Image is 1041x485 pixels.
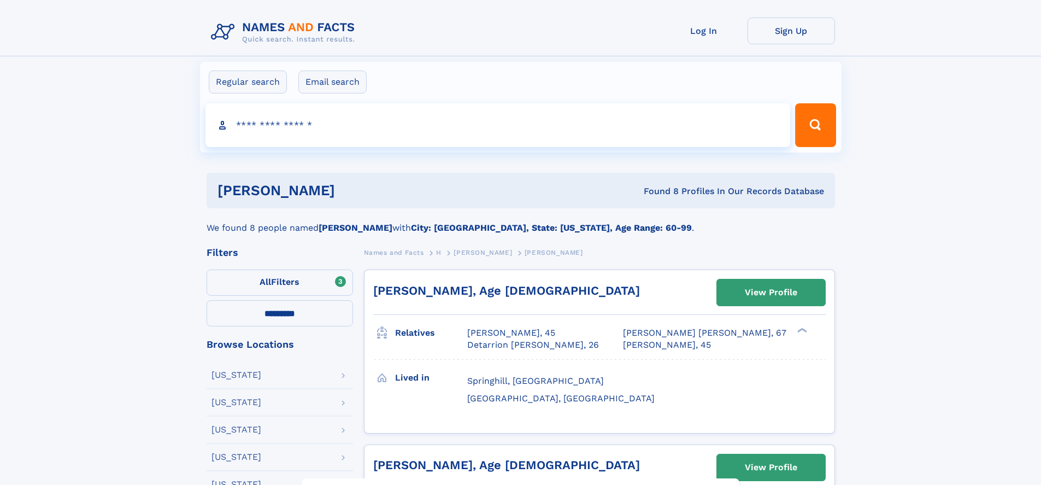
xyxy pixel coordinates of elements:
b: [PERSON_NAME] [319,223,392,233]
span: [PERSON_NAME] [525,249,583,256]
a: H [436,246,442,259]
span: All [260,277,271,287]
label: Regular search [209,71,287,94]
span: [PERSON_NAME] [454,249,512,256]
div: [US_STATE] [211,453,261,461]
a: Names and Facts [364,246,424,259]
a: [PERSON_NAME], 45 [467,327,555,339]
div: We found 8 people named with . [207,208,835,235]
div: [US_STATE] [211,425,261,434]
div: Browse Locations [207,340,353,349]
a: Sign Up [748,17,835,44]
div: View Profile [745,455,797,480]
a: [PERSON_NAME] [PERSON_NAME], 67 [623,327,786,339]
div: [US_STATE] [211,371,261,379]
div: Found 8 Profiles In Our Records Database [489,185,824,197]
a: [PERSON_NAME], Age [DEMOGRAPHIC_DATA] [373,458,640,472]
a: Detarrion [PERSON_NAME], 26 [467,339,599,351]
span: H [436,249,442,256]
div: View Profile [745,280,797,305]
input: search input [205,103,791,147]
a: View Profile [717,279,825,306]
b: City: [GEOGRAPHIC_DATA], State: [US_STATE], Age Range: 60-99 [411,223,692,233]
div: Filters [207,248,353,258]
h1: [PERSON_NAME] [217,184,490,197]
div: ❯ [795,327,808,334]
a: [PERSON_NAME] [454,246,512,259]
label: Email search [298,71,367,94]
img: Logo Names and Facts [207,17,364,47]
div: [US_STATE] [211,398,261,407]
h3: Lived in [395,369,467,387]
a: [PERSON_NAME], 45 [623,339,711,351]
h3: Relatives [395,324,467,342]
a: View Profile [717,454,825,481]
a: Log In [660,17,748,44]
a: [PERSON_NAME], Age [DEMOGRAPHIC_DATA] [373,284,640,297]
span: [GEOGRAPHIC_DATA], [GEOGRAPHIC_DATA] [467,393,655,404]
label: Filters [207,270,353,296]
button: Search Button [795,103,836,147]
span: Springhill, [GEOGRAPHIC_DATA] [467,376,604,386]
